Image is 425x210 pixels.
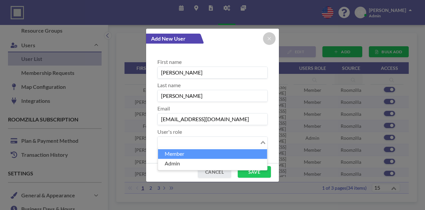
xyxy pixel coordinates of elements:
button: SAVE [238,166,271,178]
label: First name [157,59,182,65]
span: Add New User [146,34,196,44]
div: Search for option [158,137,267,148]
label: Email [157,105,170,112]
label: User's role [157,128,182,135]
input: Search for option [158,138,259,147]
label: Last name [157,82,181,89]
li: Admin [158,159,267,168]
button: CANCEL [198,166,231,178]
li: Member [158,149,267,159]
